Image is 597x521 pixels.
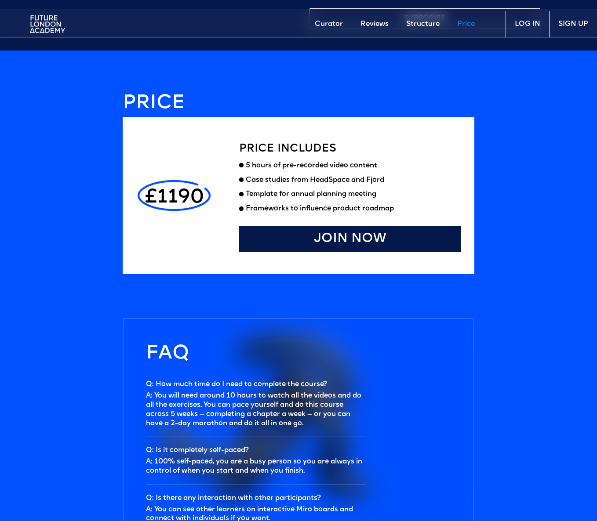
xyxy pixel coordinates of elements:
[246,190,461,199] div: Template for annual planning meeting
[448,11,484,37] a: Price
[246,204,461,213] div: Frameworks to influence product roadmap
[397,11,448,37] a: Structure
[239,143,336,154] h5: Price includes
[239,226,461,252] a: Join Now
[352,11,397,37] a: Reviews
[146,380,366,389] div: Q: How much time do I need to complete the course?
[246,176,384,185] div: Case studies from HeadSpace and Fjord
[549,11,597,37] a: SIGN UP
[146,494,366,503] div: Q: Is there any interaction with other participants?
[246,161,461,170] div: 5 hours of pre-recorded video content
[306,11,352,37] a: Curator
[146,345,451,363] h4: FAQ
[145,189,204,207] h4: £1190
[146,457,366,476] div: A: 100% self-paced, you are a busy person so you are always in control of when you start and when...
[146,446,366,455] div: Q: Is it completely self-paced?
[506,11,549,37] a: LOG IN
[123,94,474,112] h4: PRICE
[146,391,366,428] div: A: You will need around 10 hours to watch all the videos and do all the exercises. You can pace y...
